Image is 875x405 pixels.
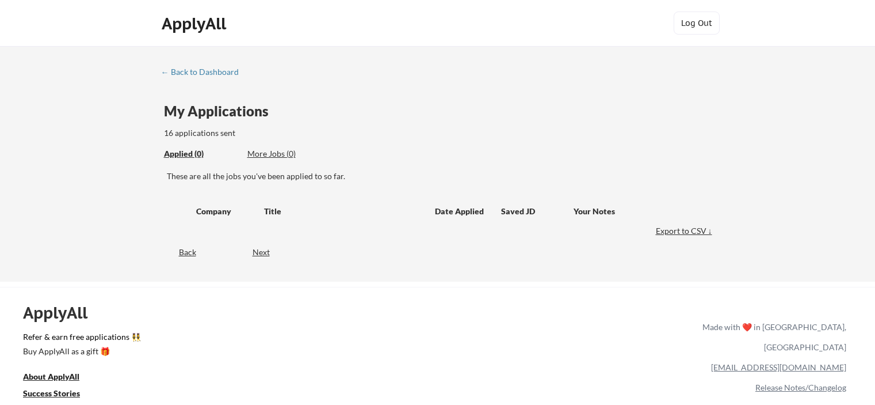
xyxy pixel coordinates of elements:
[23,333,462,345] a: Refer & earn free applications 👯‍♀️
[674,12,720,35] button: Log Out
[435,206,486,217] div: Date Applied
[755,383,846,392] a: Release Notes/Changelog
[247,148,332,160] div: More Jobs (0)
[656,225,715,237] div: Export to CSV ↓
[23,387,95,402] a: Success Stories
[161,67,247,79] a: ← Back to Dashboard
[162,14,230,33] div: ApplyAll
[164,127,387,139] div: 16 applications sent
[167,171,715,182] div: These are all the jobs you've been applied to so far.
[501,200,574,221] div: Saved JD
[23,345,138,359] a: Buy ApplyAll as a gift 🎁
[698,317,846,357] div: Made with ❤️ in [GEOGRAPHIC_DATA], [GEOGRAPHIC_DATA]
[264,206,424,217] div: Title
[23,370,95,385] a: About ApplyAll
[574,206,705,217] div: Your Notes
[253,247,283,258] div: Next
[711,362,846,372] a: [EMAIL_ADDRESS][DOMAIN_NAME]
[23,388,80,398] u: Success Stories
[161,68,247,76] div: ← Back to Dashboard
[23,347,138,355] div: Buy ApplyAll as a gift 🎁
[164,148,239,160] div: Applied (0)
[247,148,332,160] div: These are job applications we think you'd be a good fit for, but couldn't apply you to automatica...
[23,372,79,381] u: About ApplyAll
[164,104,278,118] div: My Applications
[161,247,196,258] div: Back
[164,148,239,160] div: These are all the jobs you've been applied to so far.
[196,206,254,217] div: Company
[23,303,101,323] div: ApplyAll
